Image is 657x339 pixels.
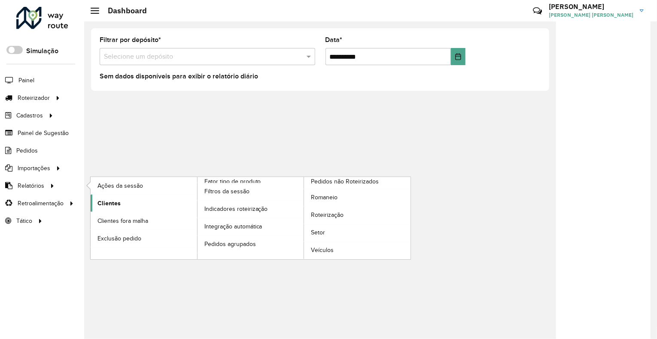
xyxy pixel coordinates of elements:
a: Roteirização [304,207,411,224]
span: Tático [16,216,32,225]
button: Choose Date [451,48,465,65]
label: Simulação [26,46,58,56]
span: Roteirizador [18,93,50,102]
a: Pedidos não Roteirizados [198,177,411,259]
a: Clientes fora malha [91,212,197,229]
h3: [PERSON_NAME] [549,3,633,11]
span: Pedidos agrupados [204,240,256,249]
span: Indicadores roteirização [204,204,268,213]
span: Retroalimentação [18,199,64,208]
span: [PERSON_NAME] [PERSON_NAME] [549,11,633,19]
span: Setor [311,228,325,237]
span: Ações da sessão [97,181,143,190]
span: Veículos [311,246,334,255]
span: Pedidos não Roteirizados [311,177,379,186]
a: Romaneio [304,189,411,206]
h2: Dashboard [99,6,147,15]
label: Filtrar por depósito [100,35,161,45]
span: Importações [18,164,50,173]
span: Cadastros [16,111,43,120]
label: Sem dados disponíveis para exibir o relatório diário [100,71,258,81]
a: Indicadores roteirização [198,201,304,218]
a: Contato Rápido [528,2,547,20]
a: Pedidos agrupados [198,236,304,253]
span: Roteirização [311,210,344,219]
a: Fator tipo de produto [91,177,304,259]
label: Data [325,35,343,45]
span: Fator tipo de produto [204,177,261,186]
span: Filtros da sessão [204,187,249,196]
span: Relatórios [18,181,44,190]
span: Clientes [97,199,121,208]
a: Integração automática [198,218,304,235]
span: Painel de Sugestão [18,129,69,138]
a: Exclusão pedido [91,230,197,247]
span: Clientes fora malha [97,216,148,225]
span: Pedidos [16,146,38,155]
a: Veículos [304,242,411,259]
a: Clientes [91,195,197,212]
span: Romaneio [311,193,338,202]
a: Setor [304,224,411,241]
span: Painel [18,76,34,85]
a: Filtros da sessão [198,183,304,200]
span: Exclusão pedido [97,234,141,243]
a: Ações da sessão [91,177,197,194]
span: Integração automática [204,222,262,231]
